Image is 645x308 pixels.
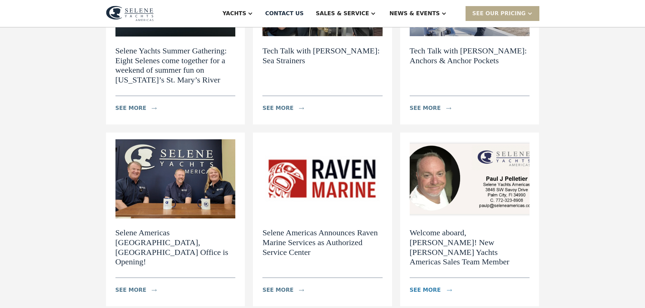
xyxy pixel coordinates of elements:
[400,133,539,306] a: Welcome aboard, Paul Pelletier! New Selene Yachts Americas Sales Team MemberWelcome aboard, [PERS...
[299,289,304,291] img: icon
[472,9,526,18] div: SEE Our Pricing
[299,107,304,110] img: icon
[410,139,530,218] img: Welcome aboard, Paul Pelletier! New Selene Yachts Americas Sales Team Member
[262,286,294,294] div: see more
[265,9,304,18] div: Contact US
[115,46,236,85] h2: Selene Yachts Summer Gathering: Eight Selenes come together for a weekend of summer fun on [US_ST...
[262,104,294,112] div: see more
[262,46,383,66] h2: Tech Talk with [PERSON_NAME]: Sea Strainers
[152,107,157,110] img: icon
[115,104,147,112] div: see more
[410,46,530,66] h2: Tech Talk with [PERSON_NAME]: Anchors & Anchor Pockets
[106,6,154,21] img: logo
[410,104,441,112] div: see more
[262,139,383,218] img: Selene Americas Announces Raven Marine Services as Authorized Service Center
[115,228,236,267] h2: Selene Americas [GEOGRAPHIC_DATA], [GEOGRAPHIC_DATA] Office is Opening!
[222,9,246,18] div: Yachts
[152,289,157,291] img: icon
[115,286,147,294] div: see more
[446,107,451,110] img: icon
[389,9,440,18] div: News & EVENTS
[115,139,236,218] img: Selene Americas Annapolis, MD Office is Opening!
[447,289,452,291] img: icon
[410,228,530,267] h2: Welcome aboard, [PERSON_NAME]! New [PERSON_NAME] Yachts Americas Sales Team Member
[316,9,369,18] div: Sales & Service
[253,133,392,306] a: Selene Americas Announces Raven Marine Services as Authorized Service CenterSelene Americas Annou...
[262,228,383,257] h2: Selene Americas Announces Raven Marine Services as Authorized Service Center
[410,286,441,294] div: see more
[106,133,245,306] a: Selene Americas Annapolis, MD Office is Opening!Selene Americas [GEOGRAPHIC_DATA], [GEOGRAPHIC_DA...
[466,6,539,21] div: SEE Our Pricing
